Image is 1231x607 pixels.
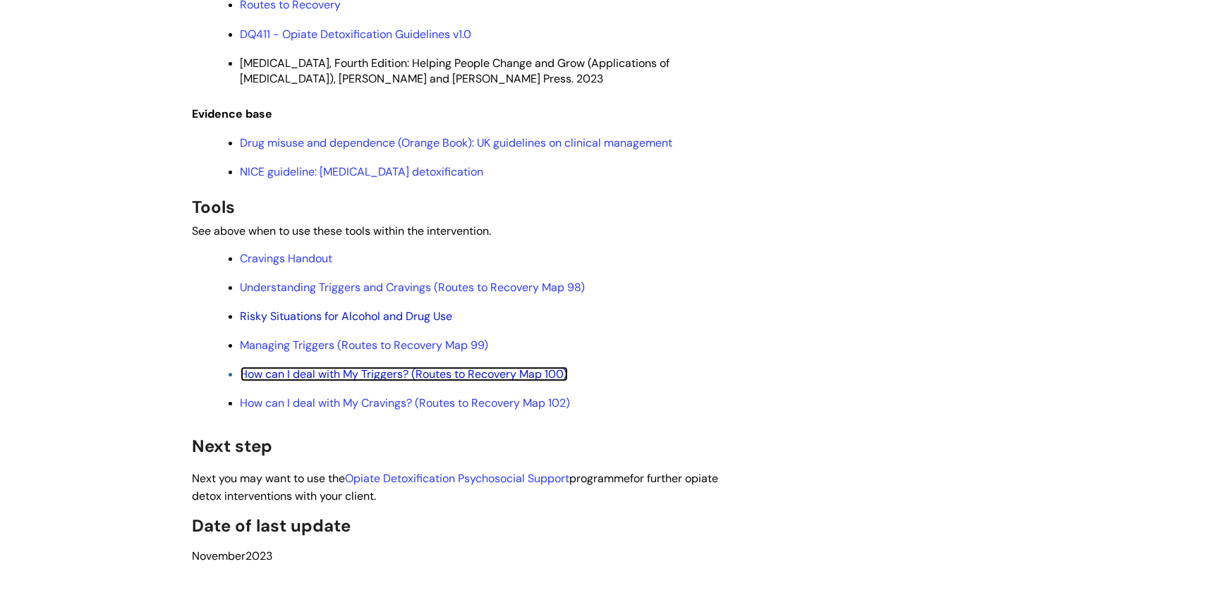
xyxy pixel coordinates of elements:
[241,309,453,324] a: Risky Situations for Alcohol and Drug Use
[193,515,351,537] span: Date of last update
[241,27,472,42] a: DQ411 - Opiate Detoxification Guidelines v1.0
[241,396,571,410] a: How can I deal with My Cravings? (Routes to Recovery Map 102)
[241,56,670,86] span: [MEDICAL_DATA], Fourth Edition: Helping People Change and Grow (Applications of [MEDICAL_DATA]), ...
[193,223,492,238] span: See above when to use these tools within the intervention.
[346,471,570,486] a: Opiate Detoxification Psychosocial Support
[241,280,586,295] a: Understanding Triggers and Cravings (Routes to Recovery Map 98)
[193,548,246,563] span: November
[241,338,489,352] a: Managing Triggers (Routes to Recovery Map 99)
[241,251,333,266] a: Cravings Handout
[193,471,346,486] span: Next you may want to use the
[193,196,236,218] span: Tools
[241,164,484,179] a: NICE guideline: [MEDICAL_DATA] detoxification
[193,106,273,121] span: Evidence base
[346,471,631,486] span: programme
[241,367,568,381] a: How can I deal with My Triggers? (Routes to Recovery Map 100)
[193,435,273,457] span: Next step
[193,471,719,503] span: for further opiate detox interventions with your client.
[241,135,673,150] a: Drug misuse and dependence (Orange Book): UK guidelines on clinical management
[193,548,273,563] span: 2023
